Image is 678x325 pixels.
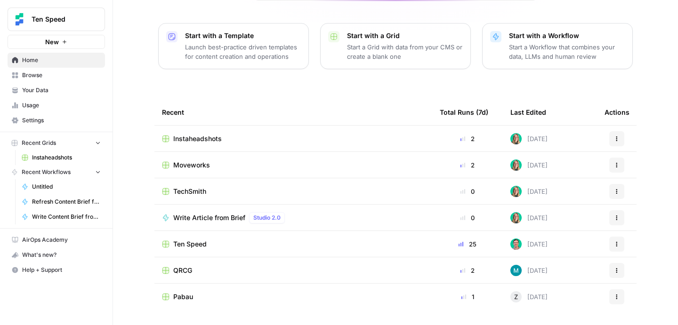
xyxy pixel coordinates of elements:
[510,159,522,171] img: clj2pqnt5d80yvglzqbzt3r6x08a
[22,266,101,274] span: Help + Support
[8,248,105,262] div: What's new?
[253,214,281,222] span: Studio 2.0
[22,71,101,79] span: Browse
[347,42,463,61] p: Start a Grid with data from your CMS or create a blank one
[440,239,495,249] div: 25
[11,11,28,28] img: Ten Speed Logo
[320,23,471,69] button: Start with a GridStart a Grid with data from your CMS or create a blank one
[8,83,105,98] a: Your Data
[8,247,105,262] button: What's new?
[173,213,245,222] span: Write Article from Brief
[509,42,625,61] p: Start a Workflow that combines your data, LLMs and human review
[440,292,495,301] div: 1
[510,291,548,302] div: [DATE]
[510,212,548,223] div: [DATE]
[22,116,101,125] span: Settings
[173,239,207,249] span: Ten Speed
[162,187,425,196] a: TechSmith
[510,265,522,276] img: 9k9gt13slxq95qn7lcfsj5lxmi7v
[32,15,89,24] span: Ten Speed
[8,136,105,150] button: Recent Grids
[162,134,425,143] a: Instaheadshots
[22,139,56,147] span: Recent Grids
[173,292,193,301] span: Pabau
[162,99,425,125] div: Recent
[510,238,522,250] img: 1eahkienco7l9xb1thyc3hpt8xf6
[162,212,425,223] a: Write Article from BriefStudio 2.0
[162,160,425,170] a: Moveworks
[347,31,463,40] p: Start with a Grid
[162,266,425,275] a: QRCG
[162,239,425,249] a: Ten Speed
[22,56,101,64] span: Home
[22,101,101,110] span: Usage
[440,160,495,170] div: 2
[17,179,105,194] a: Untitled
[509,31,625,40] p: Start with a Workflow
[17,150,105,165] a: Instaheadshots
[8,113,105,128] a: Settings
[8,35,105,49] button: New
[8,165,105,179] button: Recent Workflows
[440,134,495,143] div: 2
[510,99,546,125] div: Last Edited
[8,8,105,31] button: Workspace: Ten Speed
[440,266,495,275] div: 2
[162,292,425,301] a: Pabau
[510,186,548,197] div: [DATE]
[185,42,301,61] p: Launch best-practice driven templates for content creation and operations
[605,99,630,125] div: Actions
[440,213,495,222] div: 0
[440,187,495,196] div: 0
[510,159,548,171] div: [DATE]
[32,213,101,221] span: Write Content Brief from Keyword [DEV]
[510,238,548,250] div: [DATE]
[514,292,518,301] span: Z
[32,198,101,206] span: Refresh Content Brief from Keyword [DEV]
[22,86,101,95] span: Your Data
[32,182,101,191] span: Untitled
[45,37,59,47] span: New
[185,31,301,40] p: Start with a Template
[17,209,105,224] a: Write Content Brief from Keyword [DEV]
[510,212,522,223] img: clj2pqnt5d80yvglzqbzt3r6x08a
[8,232,105,247] a: AirOps Academy
[173,266,192,275] span: QRCG
[510,133,522,144] img: clj2pqnt5d80yvglzqbzt3r6x08a
[173,160,210,170] span: Moveworks
[22,236,101,244] span: AirOps Academy
[32,153,101,162] span: Instaheadshots
[8,262,105,277] button: Help + Support
[173,134,222,143] span: Instaheadshots
[440,99,488,125] div: Total Runs (7d)
[8,98,105,113] a: Usage
[22,168,71,176] span: Recent Workflows
[8,68,105,83] a: Browse
[158,23,309,69] button: Start with a TemplateLaunch best-practice driven templates for content creation and operations
[173,187,206,196] span: TechSmith
[510,265,548,276] div: [DATE]
[510,186,522,197] img: clj2pqnt5d80yvglzqbzt3r6x08a
[17,194,105,209] a: Refresh Content Brief from Keyword [DEV]
[482,23,633,69] button: Start with a WorkflowStart a Workflow that combines your data, LLMs and human review
[8,53,105,68] a: Home
[510,133,548,144] div: [DATE]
